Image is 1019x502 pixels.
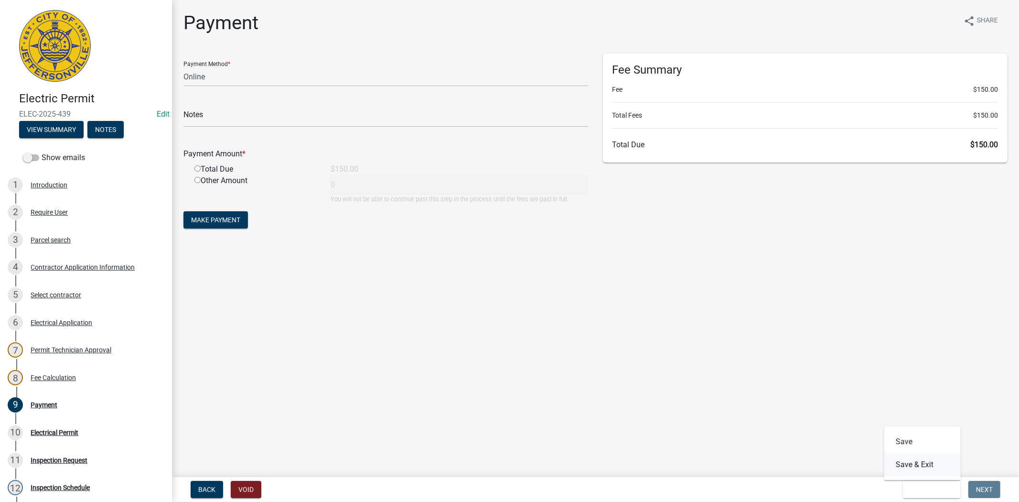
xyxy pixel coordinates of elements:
[956,11,1006,30] button: shareShare
[87,126,124,134] wm-modal-confirm: Notes
[884,430,961,453] button: Save
[612,63,998,77] h6: Fee Summary
[8,370,23,385] div: 8
[8,453,23,468] div: 11
[8,205,23,220] div: 2
[903,481,961,498] button: Save & Exit
[8,315,23,330] div: 6
[31,484,90,491] div: Inspection Schedule
[176,148,596,160] div: Payment Amount
[31,182,67,188] div: Introduction
[87,121,124,138] button: Notes
[19,109,153,119] span: ELEC-2025-439
[187,164,323,175] div: Total Due
[973,85,998,95] span: $150.00
[968,481,1000,498] button: Next
[157,109,170,119] wm-modal-confirm: Edit Application Number
[191,481,223,498] button: Back
[8,480,23,495] div: 12
[23,152,85,164] label: Show emails
[8,232,23,248] div: 3
[8,260,23,275] div: 4
[19,10,91,82] img: City of Jeffersonville, Indiana
[19,126,84,134] wm-modal-confirm: Summary
[8,425,23,440] div: 10
[31,292,81,298] div: Select contractor
[187,175,323,204] div: Other Amount
[31,429,78,436] div: Electrical Permit
[8,397,23,413] div: 9
[31,374,76,381] div: Fee Calculation
[964,15,975,27] i: share
[970,140,998,149] span: $150.00
[911,486,947,493] span: Save & Exit
[19,121,84,138] button: View Summary
[884,453,961,476] button: Save & Exit
[612,110,998,120] li: Total Fees
[31,319,92,326] div: Electrical Application
[973,110,998,120] span: $150.00
[31,347,111,353] div: Permit Technician Approval
[183,11,258,34] h1: Payment
[183,211,248,229] button: Make Payment
[157,109,170,119] a: Edit
[31,264,135,271] div: Contractor Application Information
[31,209,68,216] div: Require User
[31,237,71,243] div: Parcel search
[976,486,993,493] span: Next
[231,481,261,498] button: Void
[31,402,57,408] div: Payment
[19,92,164,106] h4: Electric Permit
[8,287,23,303] div: 5
[198,486,215,493] span: Back
[977,15,998,27] span: Share
[884,426,961,480] div: Save & Exit
[191,216,240,224] span: Make Payment
[8,177,23,193] div: 1
[612,140,998,149] h6: Total Due
[612,85,998,95] li: Fee
[31,457,87,464] div: Inspection Request
[8,342,23,358] div: 7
